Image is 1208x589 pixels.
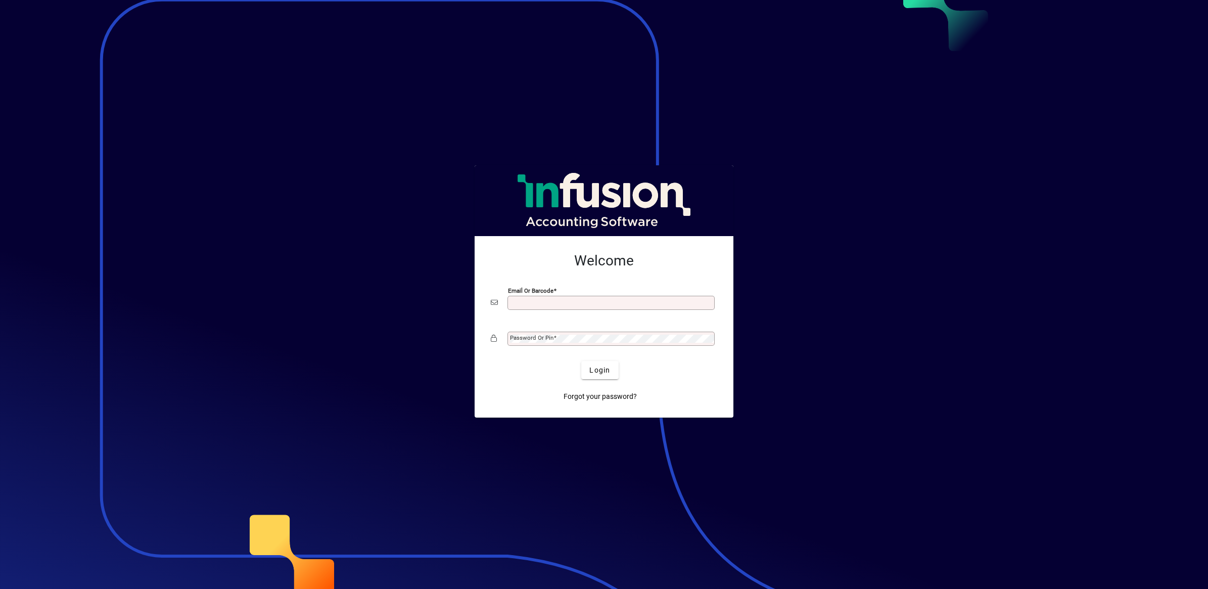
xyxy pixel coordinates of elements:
span: Forgot your password? [564,391,637,402]
button: Login [581,361,618,379]
mat-label: Email or Barcode [508,287,553,294]
h2: Welcome [491,252,717,269]
span: Login [589,365,610,376]
a: Forgot your password? [560,387,641,405]
mat-label: Password or Pin [510,334,553,341]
